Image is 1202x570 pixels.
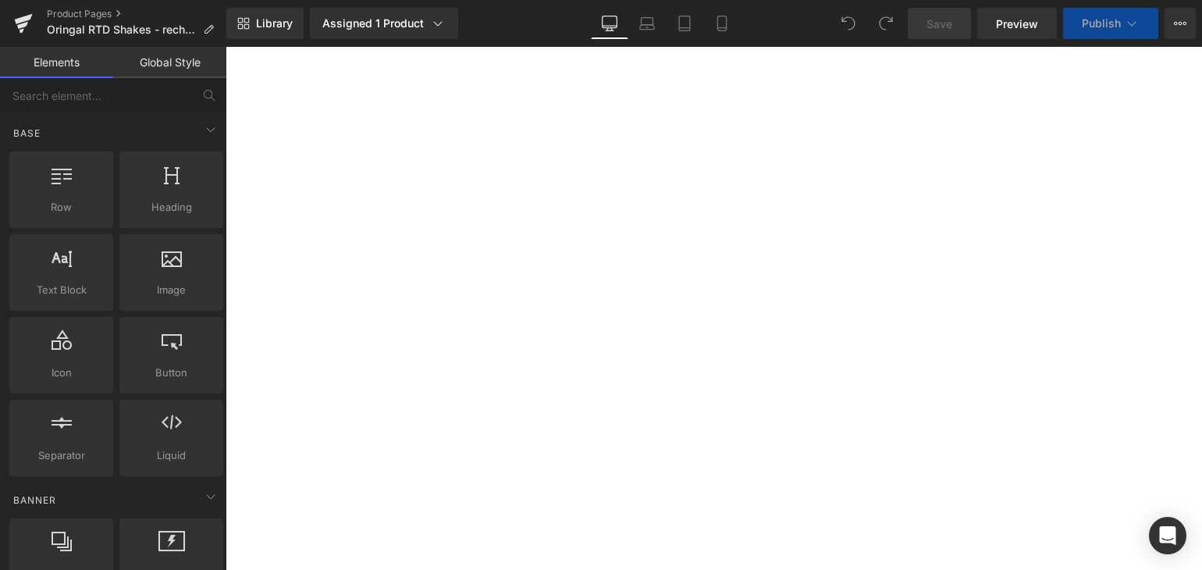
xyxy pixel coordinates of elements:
[628,8,666,39] a: Laptop
[1063,8,1158,39] button: Publish
[124,365,219,381] span: Button
[226,8,304,39] a: New Library
[1165,8,1196,39] button: More
[996,16,1038,32] span: Preview
[124,282,219,298] span: Image
[14,365,108,381] span: Icon
[47,8,226,20] a: Product Pages
[47,23,197,36] span: Oringal RTD Shakes - recharge format
[870,8,901,39] button: Redo
[977,8,1057,39] a: Preview
[926,16,952,32] span: Save
[14,199,108,216] span: Row
[113,47,226,78] a: Global Style
[256,16,293,30] span: Library
[1149,517,1186,554] div: Open Intercom Messenger
[14,282,108,298] span: Text Block
[124,447,219,464] span: Liquid
[322,16,446,31] div: Assigned 1 Product
[666,8,703,39] a: Tablet
[14,447,108,464] span: Separator
[1082,17,1121,30] span: Publish
[703,8,741,39] a: Mobile
[124,199,219,216] span: Heading
[833,8,864,39] button: Undo
[12,493,58,508] span: Banner
[591,8,628,39] a: Desktop
[12,126,42,141] span: Base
